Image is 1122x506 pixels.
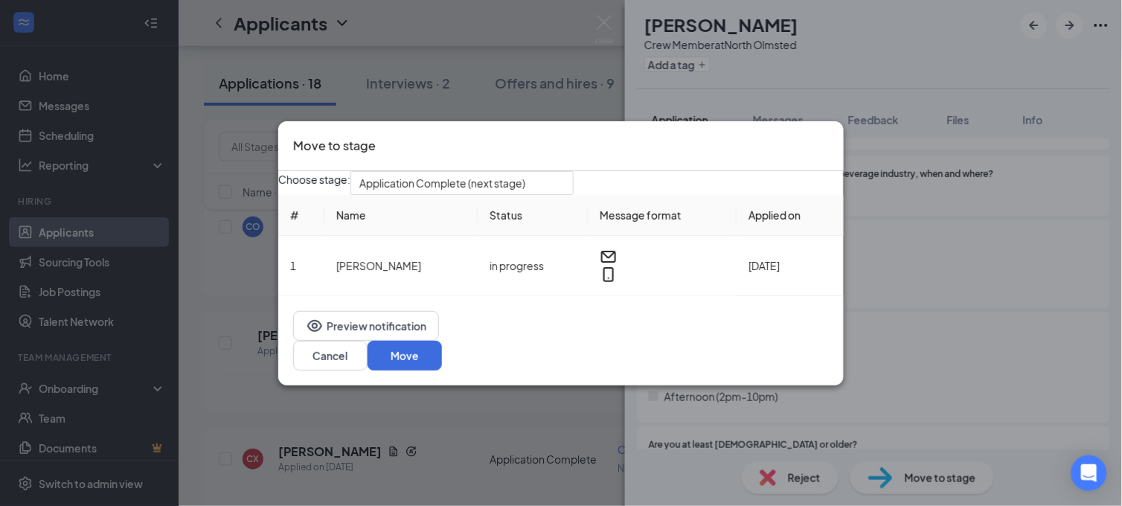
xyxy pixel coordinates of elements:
[600,247,618,265] svg: Email
[478,194,588,235] th: Status
[278,170,350,194] span: Choose stage:
[278,194,324,235] th: #
[1071,455,1107,491] div: Open Intercom Messenger
[600,265,618,283] svg: MobileSms
[293,310,439,340] button: EyePreview notification
[359,171,525,193] span: Application Complete (next stage)
[290,258,296,272] span: 1
[293,340,368,370] button: Cancel
[306,316,324,334] svg: Eye
[737,235,844,295] td: [DATE]
[478,235,588,295] td: in progress
[588,194,737,235] th: Message format
[293,136,376,156] h3: Move to stage
[324,235,478,295] td: [PERSON_NAME]
[324,194,478,235] th: Name
[368,340,442,370] button: Move
[737,194,844,235] th: Applied on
